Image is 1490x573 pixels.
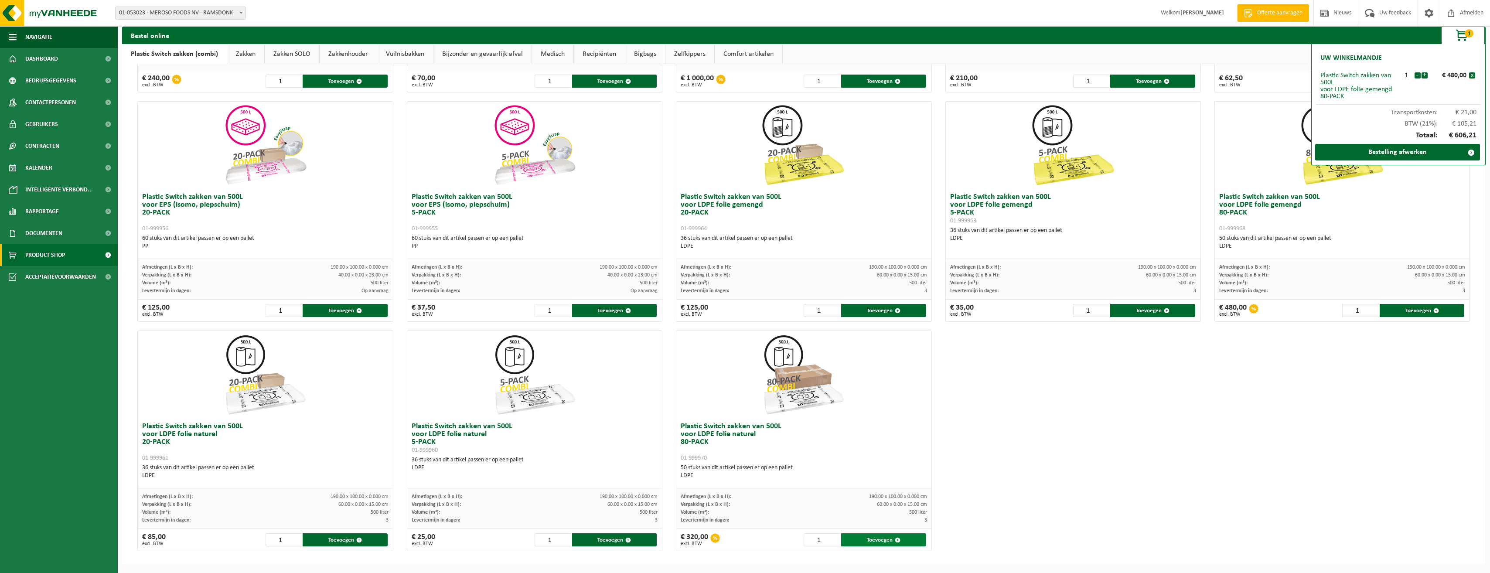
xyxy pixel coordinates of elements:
[950,218,976,224] span: 01-999963
[681,288,729,293] span: Levertermijn in dagen:
[1219,304,1247,317] div: € 480,00
[412,304,435,317] div: € 37,50
[665,44,714,64] a: Zelfkippers
[142,75,170,88] div: € 240,00
[412,280,440,286] span: Volume (m³):
[142,225,168,232] span: 01-999956
[869,494,927,499] span: 190.00 x 100.00 x 0.000 cm
[142,242,389,250] div: PP
[681,225,707,232] span: 01-999964
[371,280,389,286] span: 500 liter
[25,48,58,70] span: Dashboard
[681,280,709,286] span: Volume (m³):
[1138,265,1196,270] span: 190.00 x 100.00 x 0.000 cm
[371,510,389,515] span: 500 liter
[320,44,377,64] a: Zakkenhouder
[412,456,658,472] div: 36 stuks van dit artikel passen er op een pallet
[1219,288,1268,293] span: Levertermijn in dagen:
[681,312,708,317] span: excl. BTW
[950,288,999,293] span: Levertermijn in dagen:
[877,502,927,507] span: 60.00 x 0.00 x 15.00 cm
[1465,29,1473,38] span: 1
[681,423,927,462] h3: Plastic Switch zakken van 500L voor LDPE folie naturel 80-PACK
[640,280,658,286] span: 500 liter
[655,518,658,523] span: 3
[1219,312,1247,317] span: excl. BTW
[222,331,309,418] img: 01-999961
[303,304,388,317] button: Toevoegen
[841,304,926,317] button: Toevoegen
[1299,102,1386,189] img: 01-999968
[1316,116,1481,127] div: BTW (21%):
[1415,273,1465,278] span: 60.00 x 0.00 x 15.00 cm
[681,510,709,515] span: Volume (m³):
[1219,82,1243,88] span: excl. BTW
[142,494,193,499] span: Afmetingen (L x B x H):
[25,179,93,201] span: Intelligente verbond...
[1193,288,1196,293] span: 3
[491,102,578,189] img: 01-999955
[25,157,52,179] span: Kalender
[1110,304,1195,317] button: Toevoegen
[1316,127,1481,144] div: Totaal:
[412,464,658,472] div: LDPE
[909,280,927,286] span: 500 liter
[535,75,571,88] input: 1
[25,135,59,157] span: Contracten
[760,331,847,418] img: 01-999970
[607,273,658,278] span: 40.00 x 0.00 x 23.00 cm
[1430,72,1469,79] div: € 480,00
[266,75,302,88] input: 1
[142,280,170,286] span: Volume (m³):
[412,541,435,546] span: excl. BTW
[491,331,578,418] img: 01-999960
[600,265,658,270] span: 190.00 x 100.00 x 0.000 cm
[924,518,927,523] span: 3
[681,242,927,250] div: LDPE
[142,472,389,480] div: LDPE
[950,235,1197,242] div: LDPE
[681,75,714,88] div: € 1 000,00
[1438,132,1477,140] span: € 606,21
[116,7,245,19] span: 01-053023 - MEROSO FOODS NV - RAMSDONK
[1463,288,1465,293] span: 3
[412,533,435,546] div: € 25,00
[412,235,658,250] div: 60 stuks van dit artikel passen er op een pallet
[142,304,170,317] div: € 125,00
[625,44,665,64] a: Bigbags
[1316,48,1386,68] h2: Uw winkelmandje
[681,265,731,270] span: Afmetingen (L x B x H):
[804,304,840,317] input: 1
[412,288,460,293] span: Levertermijn in dagen:
[1320,72,1398,100] div: Plastic Switch zakken van 500L voor LDPE folie gemengd 80-PACK
[1415,72,1421,78] button: -
[950,280,979,286] span: Volume (m³):
[412,312,435,317] span: excl. BTW
[535,304,571,317] input: 1
[142,464,389,480] div: 36 stuks van dit artikel passen er op een pallet
[412,265,462,270] span: Afmetingen (L x B x H):
[142,518,191,523] span: Levertermijn in dagen:
[950,227,1197,242] div: 36 stuks van dit artikel passen er op een pallet
[142,541,166,546] span: excl. BTW
[412,82,435,88] span: excl. BTW
[412,225,438,232] span: 01-999955
[265,44,319,64] a: Zakken SOLO
[433,44,532,64] a: Bijzonder en gevaarlijk afval
[877,273,927,278] span: 60.00 x 0.00 x 15.00 cm
[950,273,999,278] span: Verpakking (L x B x H):
[681,82,714,88] span: excl. BTW
[1438,109,1477,116] span: € 21,00
[535,533,571,546] input: 1
[25,26,52,48] span: Navigatie
[266,533,302,546] input: 1
[681,494,731,499] span: Afmetingen (L x B x H):
[1178,280,1196,286] span: 500 liter
[338,273,389,278] span: 40.00 x 0.00 x 23.00 cm
[1219,193,1466,232] h3: Plastic Switch zakken van 500L voor LDPE folie gemengd 80-PACK
[25,222,62,244] span: Documenten
[338,502,389,507] span: 60.00 x 0.00 x 15.00 cm
[841,75,926,88] button: Toevoegen
[681,193,927,232] h3: Plastic Switch zakken van 500L voor LDPE folie gemengd 20-PACK
[115,7,246,20] span: 01-053023 - MEROSO FOODS NV - RAMSDONK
